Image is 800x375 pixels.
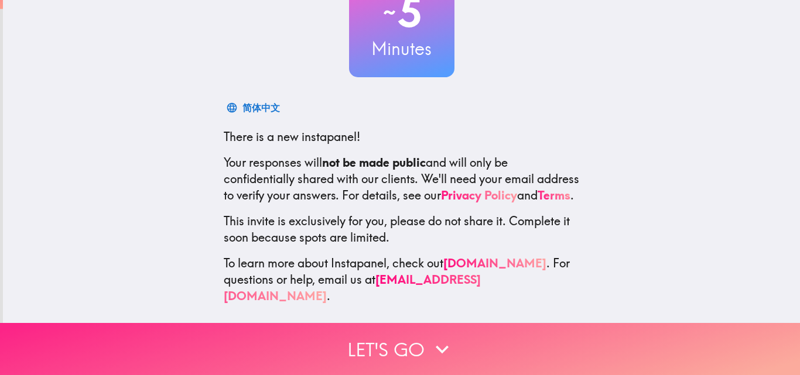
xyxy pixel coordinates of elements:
[441,188,517,202] a: Privacy Policy
[538,188,570,202] a: Terms
[242,99,280,116] div: 简体中文
[224,255,580,304] p: To learn more about Instapanel, check out . For questions or help, email us at .
[224,272,481,303] a: [EMAIL_ADDRESS][DOMAIN_NAME]
[349,36,454,61] h3: Minutes
[224,96,285,119] button: 简体中文
[224,213,580,246] p: This invite is exclusively for you, please do not share it. Complete it soon because spots are li...
[224,154,580,204] p: Your responses will and will only be confidentially shared with our clients. We'll need your emai...
[443,256,546,270] a: [DOMAIN_NAME]
[224,129,360,144] span: There is a new instapanel!
[322,155,426,170] b: not be made public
